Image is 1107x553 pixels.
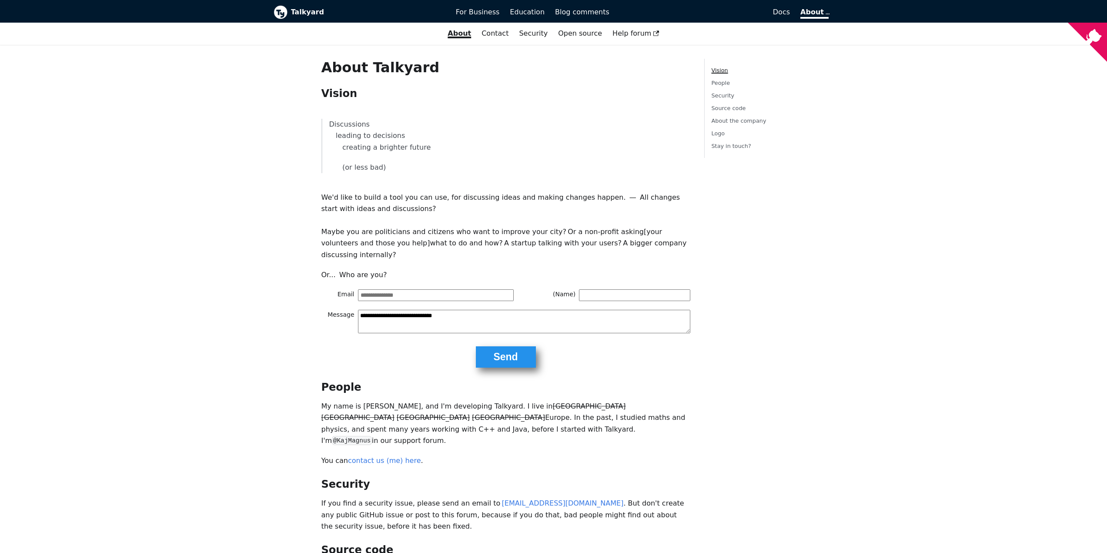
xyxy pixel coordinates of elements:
[712,130,725,137] a: Logo
[773,8,790,16] span: Docs
[712,143,751,149] a: Stay in touch?
[321,478,690,491] h2: Security
[321,498,690,532] p: If you find a security issue, please send an email to . But don't create any public GitHub issue ...
[712,92,735,99] a: Security
[274,5,444,19] a: Talkyard logoTalkyard
[321,226,690,261] p: Maybe you are politicians and citizens who want to improve your city? Or a non-profit asking [you...
[321,455,690,466] p: You can .
[442,26,476,41] a: About
[555,8,609,16] span: Blog comments
[329,162,683,173] p: (or less bad)
[321,310,358,333] span: Message
[615,5,795,20] a: Docs
[321,269,690,281] p: Or... Who are you?
[397,413,470,422] strike: [GEOGRAPHIC_DATA]
[612,29,659,37] span: Help forum
[321,381,690,394] h2: People
[712,105,746,111] a: Source code
[552,402,625,410] strike: [GEOGRAPHIC_DATA]
[712,67,728,74] a: Vision
[291,7,444,18] b: Talkyard
[321,59,690,76] h1: About Talkyard
[542,289,579,301] span: (Name)
[321,413,395,422] strike: [GEOGRAPHIC_DATA]
[358,289,514,301] input: Email
[332,436,372,445] code: @KajMagnus
[456,8,500,16] span: For Business
[800,8,828,19] a: About
[607,26,665,41] a: Help forum
[476,26,514,41] a: Contact
[553,26,607,41] a: Open source
[329,119,683,153] p: Discussions leading to decisions creating a brighter future
[712,117,766,124] a: About the company
[348,456,421,465] a: contact us (me) here
[579,289,690,301] input: (Name)
[451,5,505,20] a: For Business
[476,346,536,368] button: Send
[505,5,550,20] a: Education
[550,5,615,20] a: Blog comments
[472,413,545,422] strike: [GEOGRAPHIC_DATA]
[358,310,690,333] textarea: Message
[321,289,358,301] span: Email
[510,8,545,16] span: Education
[502,499,624,507] a: [EMAIL_ADDRESS][DOMAIN_NAME]
[321,87,690,100] h2: Vision
[274,5,288,19] img: Talkyard logo
[712,80,730,86] a: People
[321,401,690,447] p: My name is [PERSON_NAME], and I'm developing Talkyard. I live in Europe. In the past, I studied m...
[514,26,553,41] a: Security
